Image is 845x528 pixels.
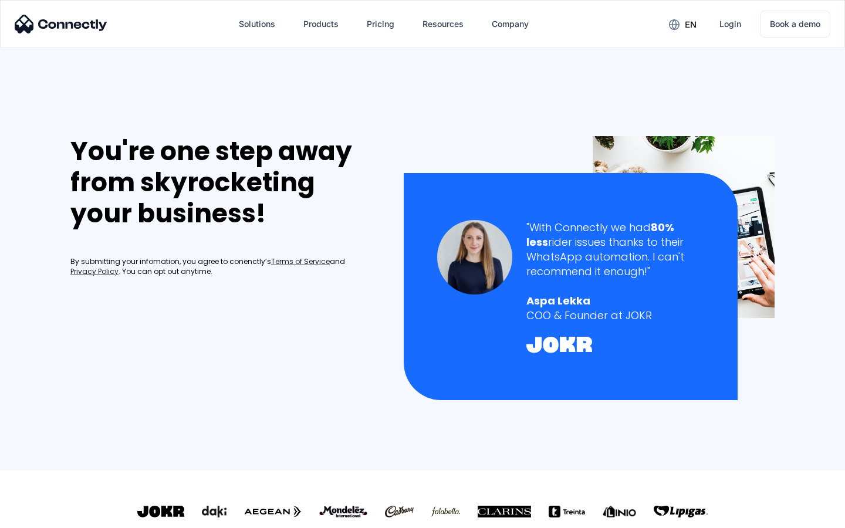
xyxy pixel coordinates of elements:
aside: Language selected: English [12,507,70,524]
div: Company [492,16,529,32]
div: Login [719,16,741,32]
a: Terms of Service [271,257,330,267]
a: Login [710,10,751,38]
a: Privacy Policy [70,267,119,277]
div: Company [482,10,538,38]
div: Pricing [367,16,394,32]
div: Resources [413,10,473,38]
ul: Language list [23,507,70,524]
img: Connectly Logo [15,15,107,33]
a: Pricing [357,10,404,38]
div: Solutions [239,16,275,32]
div: Products [303,16,339,32]
div: Resources [422,16,464,32]
a: Book a demo [760,11,830,38]
div: You're one step away from skyrocketing your business! [70,136,379,229]
div: en [685,16,697,33]
div: en [660,15,705,33]
div: "With Connectly we had rider issues thanks to their WhatsApp automation. I can't recommend it eno... [526,220,704,279]
div: Products [294,10,348,38]
strong: Aspa Lekka [526,293,590,308]
div: COO & Founder at JOKR [526,308,704,323]
strong: 80% less [526,220,674,249]
div: Solutions [229,10,285,38]
div: By submitting your infomation, you agree to conenctly’s and . You can opt out anytime. [70,257,379,277]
